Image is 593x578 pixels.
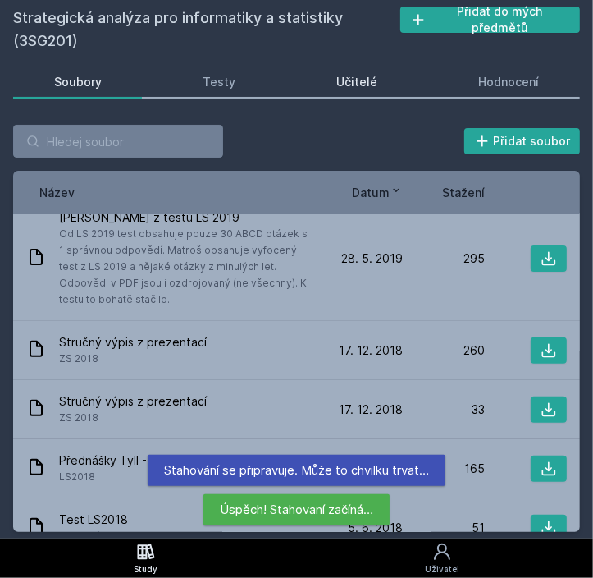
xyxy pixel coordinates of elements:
[13,7,400,53] h2: Strategická analýza pro informatiky a statistiky (3SG201)
[13,125,223,158] input: Hledej soubor
[464,128,581,154] button: Přidat soubor
[54,74,102,90] div: Soubory
[148,455,445,486] div: Stahování se připravuje. Může to chvilku trvat…
[203,74,235,90] div: Testy
[336,74,377,90] div: Učitelé
[59,393,207,410] span: Stručný výpis z prezentací
[59,209,314,226] span: [PERSON_NAME] z testů LS 2019
[339,401,403,418] span: 17. 12. 2018
[339,342,403,359] span: 17. 12. 2018
[400,7,580,33] button: Přidat do mých předmětů
[59,469,267,485] span: LS2018
[442,184,485,201] button: Stažení
[59,410,207,426] span: ZS 2018
[348,520,403,536] span: 5. 6. 2018
[59,452,267,469] span: Přednášky Tyll - LS2018 - prezentace
[59,511,169,528] span: Test LS2018
[403,520,485,536] div: 51
[39,184,75,201] button: Název
[291,539,593,578] a: Uživatel
[296,66,418,99] a: Učitelé
[425,563,459,576] div: Uživatel
[13,66,142,99] a: Soubory
[341,250,403,267] span: 28. 5. 2019
[59,334,207,351] span: Stručný výpis z prezentací
[403,401,485,418] div: 33
[162,66,276,99] a: Testy
[59,351,207,367] span: ZS 2018
[352,184,390,201] span: Datum
[134,563,157,576] div: Study
[352,184,403,201] button: Datum
[478,74,539,90] div: Hodnocení
[438,66,580,99] a: Hodnocení
[403,342,485,359] div: 260
[59,226,314,308] span: Od LS 2019 test obsahuje pouze 30 ABCD otázek s 1 správnou odpovědí. Matroš obsahuje vyfocený tes...
[59,528,169,544] span: Ofocený test z LS2018
[403,250,485,267] div: 295
[203,494,390,525] div: Úspěch! Stahovaní začíná…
